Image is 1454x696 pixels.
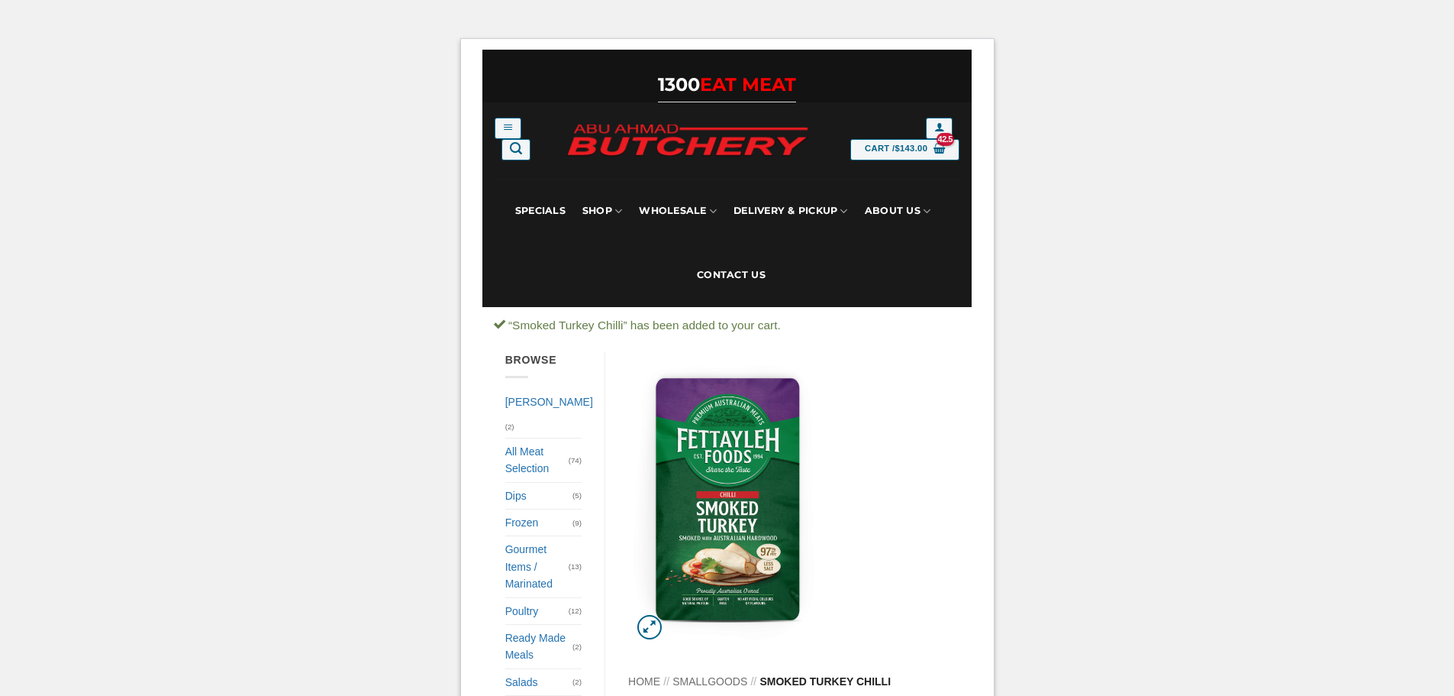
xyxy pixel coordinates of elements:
[505,439,569,482] a: All Meat Selection
[865,179,930,243] a: About Us
[572,512,582,534] span: (9)
[637,615,663,640] a: Zoom
[582,179,622,243] a: SHOP
[495,118,521,139] a: Menu
[895,144,927,153] bdi: 143.00
[572,484,582,507] span: (5)
[505,416,514,438] span: (2)
[697,243,766,307] a: Contact Us
[663,675,669,688] span: //
[672,675,747,688] a: Smallgoods
[733,179,848,243] a: Delivery & Pickup
[505,598,569,624] a: Poultry
[658,73,700,95] span: 1300
[501,139,530,160] a: Search
[505,483,572,509] a: Dips
[926,118,953,139] a: Login
[658,73,796,95] a: 1300EAT MEAT
[505,510,572,536] a: Frozen
[639,179,717,243] a: Wholesale
[569,600,582,622] span: (12)
[505,669,572,695] a: Salads
[895,142,900,156] span: $
[482,316,972,335] div: “Smoked Turkey Chilli” has been added to your cart.
[628,675,660,688] a: Home
[555,115,820,167] img: Abu Ahmad Butchery
[505,536,569,597] a: Gourmet Items / Marinated
[505,354,557,366] span: Browse
[572,636,582,658] span: (2)
[850,139,959,160] a: View cart
[505,625,572,668] a: Ready Made Meals
[759,675,891,688] span: Smoked Turkey Chilli
[865,142,927,156] span: Cart /
[700,73,796,95] span: EAT MEAT
[628,351,834,647] img: Smoked Turkey Chilli
[750,675,756,688] span: //
[569,555,582,578] span: (13)
[505,389,593,415] a: [PERSON_NAME]
[572,671,582,693] span: (2)
[569,449,582,471] span: (74)
[515,179,566,243] a: Specials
